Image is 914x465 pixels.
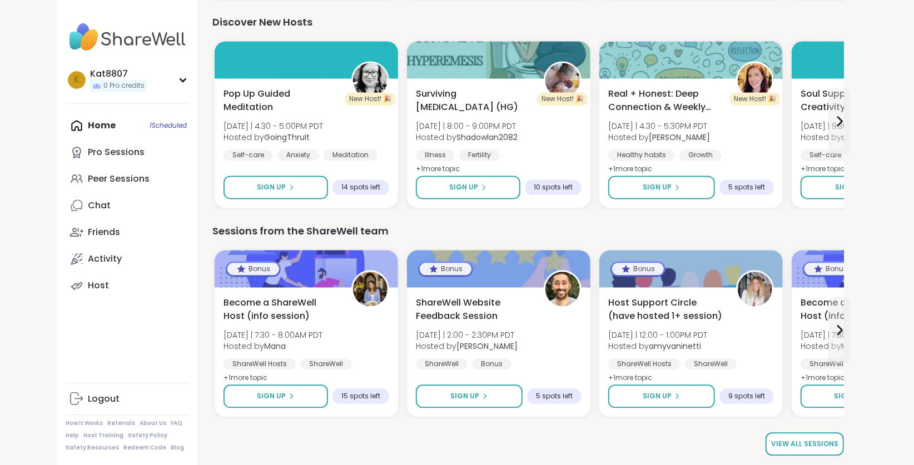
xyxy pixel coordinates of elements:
span: [DATE] | 2:00 - 2:30PM PDT [416,329,518,341]
div: Meditation [324,149,377,161]
a: Chat [66,192,190,219]
div: Discover New Hosts [212,14,844,30]
div: Self-care [223,149,273,161]
span: [DATE] | 7:30 - 8:00AM PDT [223,329,322,341]
a: About Us [140,419,166,427]
div: Activity [88,253,122,265]
div: Illness [416,149,455,161]
span: View all sessions [771,439,838,449]
button: Sign Up [801,384,905,408]
div: Pro Sessions [88,146,145,158]
span: Surviving [MEDICAL_DATA] (HG) [416,87,531,114]
button: Sign Up [416,384,523,408]
div: Bonus [612,263,664,275]
div: Healthy habits [608,149,675,161]
span: 0 Pro credits [103,81,145,91]
div: Kat8807 [90,68,147,80]
span: [DATE] | 7:30 - 8:00AM PDT [801,329,900,341]
div: ShareWell Hosts [801,358,873,369]
a: Host [66,272,190,299]
div: Fertility [459,149,500,161]
div: Host [88,279,109,292]
div: Chat [88,199,111,212]
span: Hosted by [416,132,518,143]
span: Sign Up [643,391,672,401]
div: Bonus [227,263,279,275]
div: New Host! 🎉 [345,92,396,106]
div: Friends [88,226,120,238]
div: ShareWell [300,358,352,369]
span: Hosted by [223,341,322,352]
img: Mana [353,272,388,306]
div: Bonus [420,263,471,275]
div: Anxiety [277,149,319,161]
span: Hosted by [223,132,323,143]
span: Hosted by [416,341,518,352]
img: Shadowlan2082 [545,63,580,97]
span: Hosted by [608,341,707,352]
span: [DATE] | 8:00 - 9:00PM PDT [416,121,518,132]
span: ShareWell Website Feedback Session [416,296,531,323]
span: [DATE] | 12:00 - 1:00PM PDT [608,329,707,341]
span: Sign Up [835,182,864,192]
button: Sign Up [416,176,520,199]
div: Growth [679,149,722,161]
span: Sign Up [449,182,478,192]
a: Host Training [83,432,123,439]
span: Real + Honest: Deep Connection & Weekly Intentions [608,87,724,114]
span: [DATE] | 4:30 - 5:30PM PDT [608,121,710,132]
div: Sessions from the ShareWell team [212,223,844,239]
a: Peer Sessions [66,166,190,192]
span: 15 spots left [341,392,380,401]
b: GoingThruIt [264,132,310,143]
div: Peer Sessions [88,173,150,185]
a: How It Works [66,419,103,427]
a: Pro Sessions [66,139,190,166]
img: Charlie_Lovewitch [738,63,772,97]
b: amyvaninetti [649,341,701,352]
img: amyvaninetti [738,272,772,306]
span: 5 spots left [728,183,765,192]
img: ShareWell Nav Logo [66,18,190,57]
div: Self-care [801,149,850,161]
span: 14 spots left [341,183,380,192]
span: Sign Up [257,391,286,401]
a: Activity [66,246,190,272]
button: Sign Up [608,384,715,408]
span: Hosted by [801,341,900,352]
span: Sign Up [834,391,863,401]
div: ShareWell [416,358,468,369]
span: K [74,73,80,87]
img: GoingThruIt [353,63,388,97]
a: View all sessions [766,432,844,456]
button: Sign Up [223,176,328,199]
a: Friends [66,219,190,246]
span: 5 spots left [536,392,573,401]
a: Redeem Code [123,444,166,452]
button: Sign Up [223,384,328,408]
a: Safety Policy [128,432,167,439]
span: Host Support Circle (have hosted 1+ session) [608,296,724,323]
div: Bonus [472,358,511,369]
b: [PERSON_NAME] [649,132,710,143]
a: Blog [171,444,184,452]
div: New Host! 🎉 [537,92,588,106]
div: Logout [88,393,120,405]
div: ShareWell Hosts [608,358,680,369]
b: Mana [264,341,286,352]
a: Logout [66,386,190,412]
a: Help [66,432,79,439]
div: New Host! 🎉 [729,92,781,106]
span: Sign Up [450,391,479,401]
button: Sign Up [608,176,715,199]
span: 9 spots left [728,392,765,401]
a: FAQ [171,419,182,427]
img: brett [545,272,580,306]
span: Pop Up Guided Meditation [223,87,339,114]
span: Become a ShareWell Host (info session) [223,296,339,323]
b: Shadowlan2082 [456,132,518,143]
span: 10 spots left [534,183,573,192]
a: Referrals [107,419,135,427]
span: [DATE] | 4:30 - 5:00PM PDT [223,121,323,132]
span: Sign Up [257,182,286,192]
